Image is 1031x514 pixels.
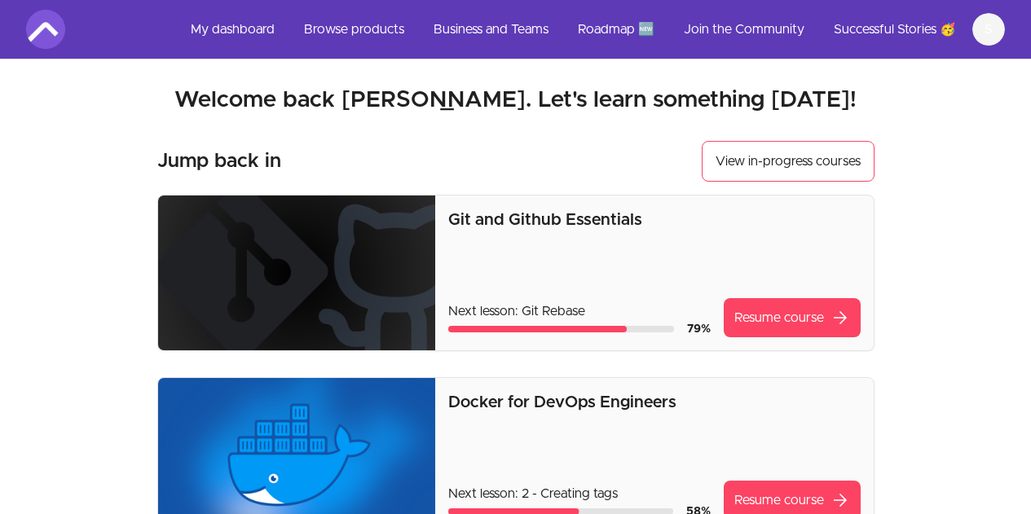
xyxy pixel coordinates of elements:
button: S [972,13,1005,46]
div: Course progress [448,326,673,332]
h3: Jump back in [157,148,281,174]
a: My dashboard [178,10,288,49]
p: Next lesson: Git Rebase [448,301,710,321]
p: Git and Github Essentials [448,209,860,231]
img: Amigoscode logo [26,10,65,49]
a: View in-progress courses [702,141,875,182]
a: Browse products [291,10,417,49]
p: Docker for DevOps Engineers [448,391,860,414]
p: Next lesson: 2 - Creating tags [448,484,710,503]
a: Successful Stories 🥳 [821,10,969,49]
img: Product image for Git and Github Essentials [158,195,436,350]
span: arrow_forward [831,308,850,327]
h2: Welcome back [PERSON_NAME]. Let's learn something [DATE]! [26,86,1005,115]
a: Roadmap 🆕 [565,10,668,49]
a: Business and Teams [421,10,562,49]
span: arrow_forward [831,490,850,510]
a: Resume coursearrow_forward [724,298,861,337]
nav: Main [178,10,1005,49]
a: Join the Community [671,10,817,49]
span: 79 % [687,323,711,335]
